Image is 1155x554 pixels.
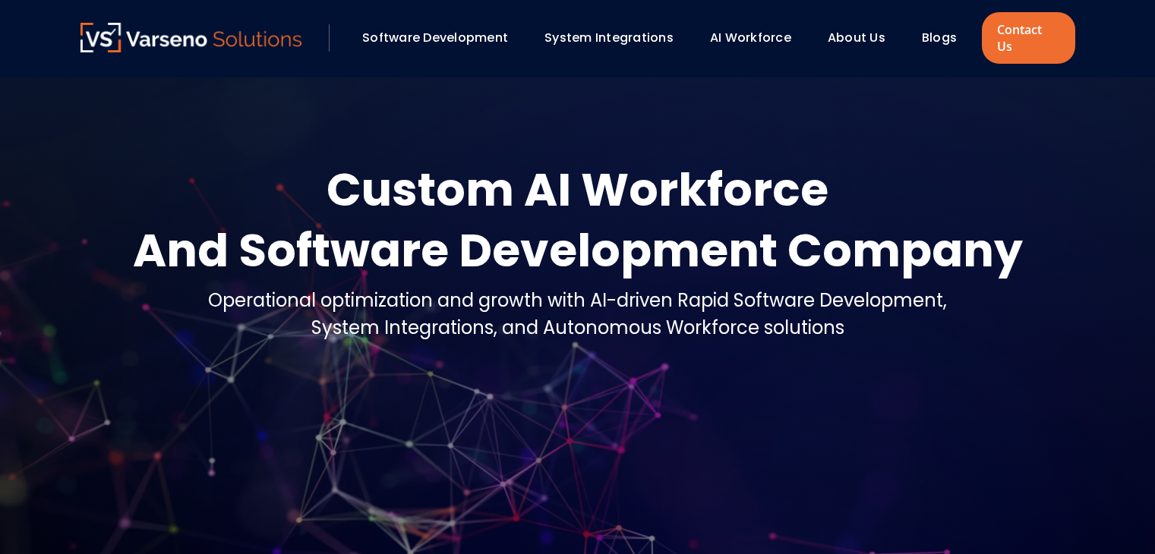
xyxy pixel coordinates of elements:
[362,29,508,46] a: Software Development
[544,29,674,46] a: System Integrations
[537,25,695,51] div: System Integrations
[828,29,885,46] a: About Us
[355,25,529,51] div: Software Development
[208,287,947,314] div: Operational optimization and growth with AI-driven Rapid Software Development,
[208,314,947,342] div: System Integrations, and Autonomous Workforce solutions
[922,29,957,46] a: Blogs
[914,25,978,51] div: Blogs
[133,159,1023,220] div: Custom AI Workforce
[80,23,302,52] img: Varseno Solutions – Product Engineering & IT Services
[80,23,302,53] a: Varseno Solutions – Product Engineering & IT Services
[820,25,907,51] div: About Us
[133,220,1023,281] div: And Software Development Company
[982,12,1075,64] a: Contact Us
[710,29,791,46] a: AI Workforce
[702,25,813,51] div: AI Workforce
